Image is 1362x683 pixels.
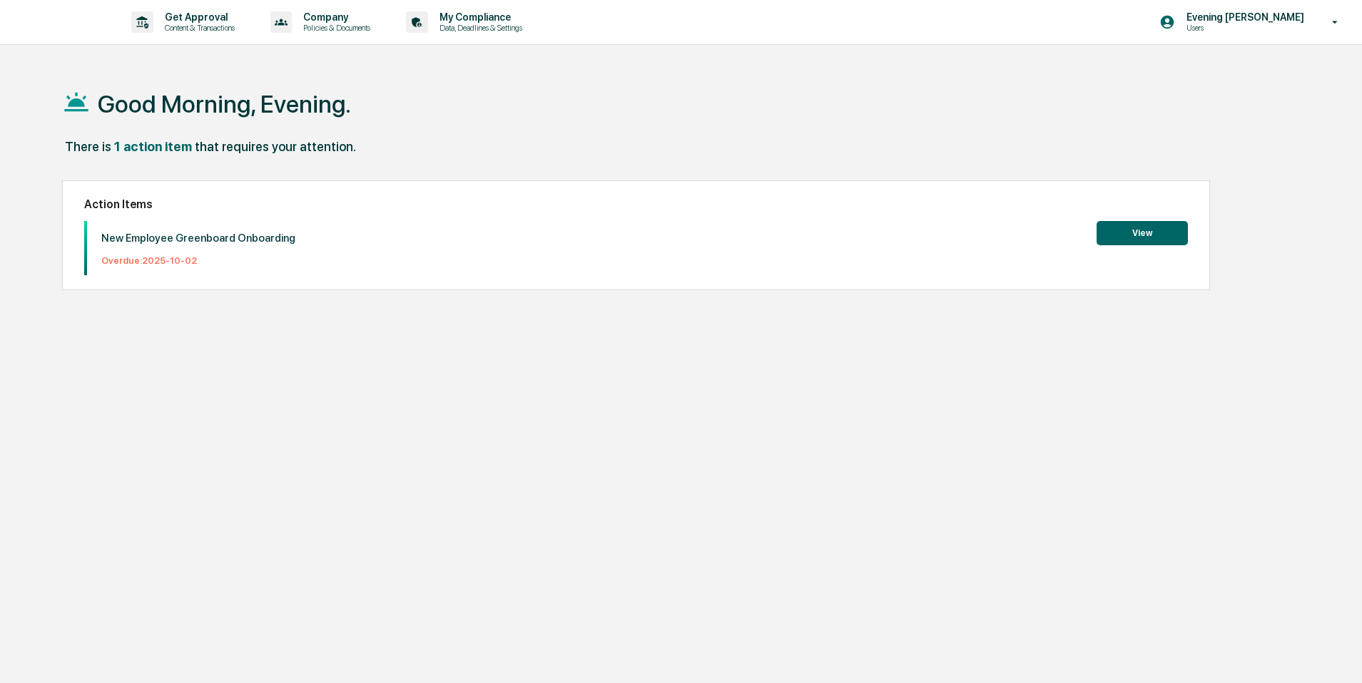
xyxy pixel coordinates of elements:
div: that requires your attention. [195,139,356,154]
p: Content & Transactions [153,23,242,33]
p: Users [1175,23,1311,33]
div: 1 action item [114,139,192,154]
p: Policies & Documents [292,23,377,33]
p: Overdue: 2025-10-02 [101,255,295,266]
a: View [1097,225,1188,239]
div: There is [65,139,111,154]
button: View [1097,221,1188,245]
h1: Good Morning, Evening. [98,90,351,118]
p: My Compliance [428,11,529,23]
p: New Employee Greenboard Onboarding [101,232,295,245]
p: Get Approval [153,11,242,23]
h2: Action Items [84,197,1187,211]
p: Company [292,11,377,23]
img: logo [34,14,103,31]
p: Evening [PERSON_NAME] [1175,11,1311,23]
p: Data, Deadlines & Settings [428,23,529,33]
